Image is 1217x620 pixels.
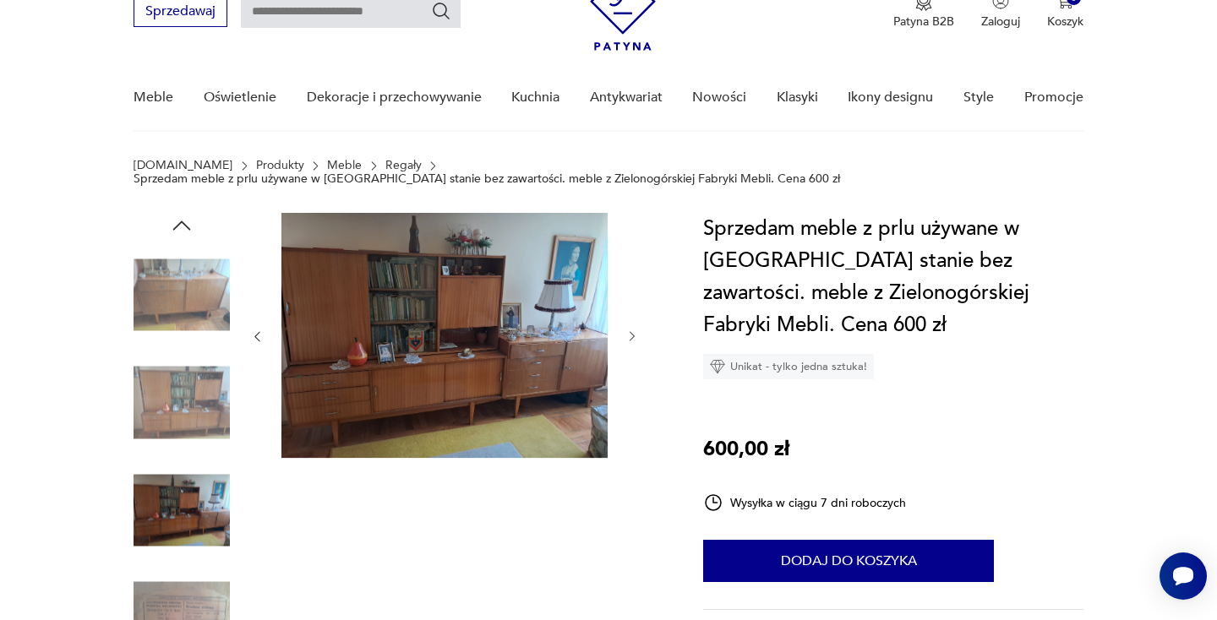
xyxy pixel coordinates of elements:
[703,492,906,513] div: Wysyłka w ciągu 7 dni roboczych
[703,213,1083,341] h1: Sprzedam meble z prlu używane w [GEOGRAPHIC_DATA] stanie bez zawartości. meble z Zielonogórskiej ...
[511,65,559,130] a: Kuchnia
[981,14,1020,30] p: Zaloguj
[848,65,933,130] a: Ikony designu
[692,65,746,130] a: Nowości
[703,433,789,465] p: 600,00 zł
[1160,552,1207,600] iframe: Smartsupp widget button
[893,14,954,30] p: Patyna B2B
[256,159,304,172] a: Produkty
[134,172,840,186] p: Sprzedam meble z prlu używane w [GEOGRAPHIC_DATA] stanie bez zawartości. meble z Zielonogórskiej ...
[134,247,230,343] img: Zdjęcie produktu Sprzedam meble z prlu używane w dobrym stanie bez zawartości. meble z Zielonogór...
[385,159,422,172] a: Regały
[204,65,276,130] a: Oświetlenie
[307,65,482,130] a: Dekoracje i przechowywanie
[134,159,232,172] a: [DOMAIN_NAME]
[1024,65,1083,130] a: Promocje
[134,65,173,130] a: Meble
[777,65,818,130] a: Klasyki
[281,213,608,458] img: Zdjęcie produktu Sprzedam meble z prlu używane w dobrym stanie bez zawartości. meble z Zielonogór...
[703,354,874,379] div: Unikat - tylko jedna sztuka!
[710,359,725,374] img: Ikona diamentu
[963,65,994,130] a: Style
[703,540,994,582] button: Dodaj do koszyka
[1047,14,1083,30] p: Koszyk
[327,159,362,172] a: Meble
[590,65,663,130] a: Antykwariat
[431,1,451,21] button: Szukaj
[134,7,227,19] a: Sprzedawaj
[134,462,230,558] img: Zdjęcie produktu Sprzedam meble z prlu używane w dobrym stanie bez zawartości. meble z Zielonogór...
[134,355,230,451] img: Zdjęcie produktu Sprzedam meble z prlu używane w dobrym stanie bez zawartości. meble z Zielonogór...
